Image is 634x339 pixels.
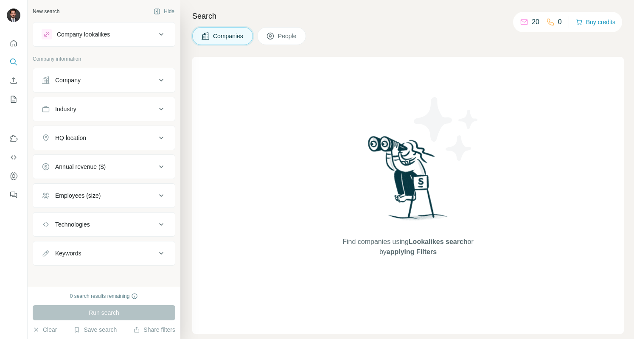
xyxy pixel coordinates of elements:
h4: Search [192,10,624,22]
button: Industry [33,99,175,119]
button: Employees (size) [33,185,175,206]
button: Company lookalikes [33,24,175,45]
div: Company lookalikes [57,30,110,39]
button: Quick start [7,36,20,51]
span: Find companies using or by [340,237,476,257]
div: 0 search results remaining [70,292,138,300]
div: Industry [55,105,76,113]
button: Clear [33,325,57,334]
span: Lookalikes search [409,238,468,245]
span: applying Filters [387,248,437,255]
button: Use Surfe on LinkedIn [7,131,20,146]
button: Hide [148,5,180,18]
button: HQ location [33,128,175,148]
button: Buy credits [576,16,615,28]
img: Surfe Illustration - Woman searching with binoculars [364,134,452,228]
button: Enrich CSV [7,73,20,88]
div: HQ location [55,134,86,142]
button: Use Surfe API [7,150,20,165]
img: Surfe Illustration - Stars [408,91,485,167]
span: People [278,32,297,40]
div: Annual revenue ($) [55,162,106,171]
button: Company [33,70,175,90]
button: My lists [7,92,20,107]
div: Company [55,76,81,84]
button: Keywords [33,243,175,263]
button: Feedback [7,187,20,202]
div: Technologies [55,220,90,229]
div: Keywords [55,249,81,258]
p: 0 [558,17,562,27]
div: New search [33,8,59,15]
button: Share filters [133,325,175,334]
button: Annual revenue ($) [33,157,175,177]
div: Employees (size) [55,191,101,200]
span: Companies [213,32,244,40]
img: Avatar [7,8,20,22]
button: Dashboard [7,168,20,184]
p: 20 [532,17,539,27]
button: Search [7,54,20,70]
button: Save search [73,325,117,334]
p: Company information [33,55,175,63]
button: Technologies [33,214,175,235]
